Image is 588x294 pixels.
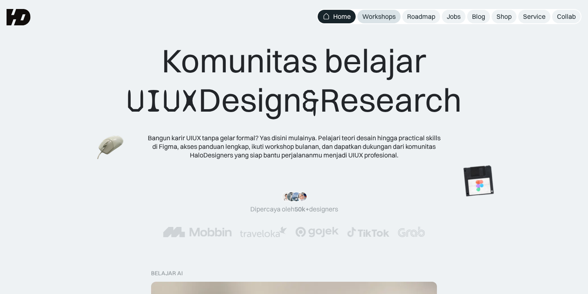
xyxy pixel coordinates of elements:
div: Dipercaya oleh designers [250,205,338,213]
span: 50k+ [294,205,309,213]
span: UIUX [127,81,198,121]
div: Home [333,12,351,21]
div: Jobs [447,12,461,21]
div: Shop [497,12,512,21]
a: Blog [467,10,490,23]
div: Collab [557,12,576,21]
a: Shop [492,10,517,23]
div: Komunitas belajar Design Research [127,41,462,121]
div: Service [523,12,546,21]
div: Roadmap [407,12,435,21]
div: Bangun karir UIUX tanpa gelar formal? Yas disini mulainya. Pelajari teori desain hingga practical... [147,134,441,159]
a: Jobs [442,10,465,23]
a: Workshops [357,10,401,23]
div: Blog [472,12,485,21]
a: Home [318,10,356,23]
div: belajar ai [151,270,183,277]
a: Service [518,10,550,23]
span: & [302,81,320,121]
a: Collab [552,10,581,23]
div: Workshops [362,12,396,21]
a: Roadmap [402,10,440,23]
